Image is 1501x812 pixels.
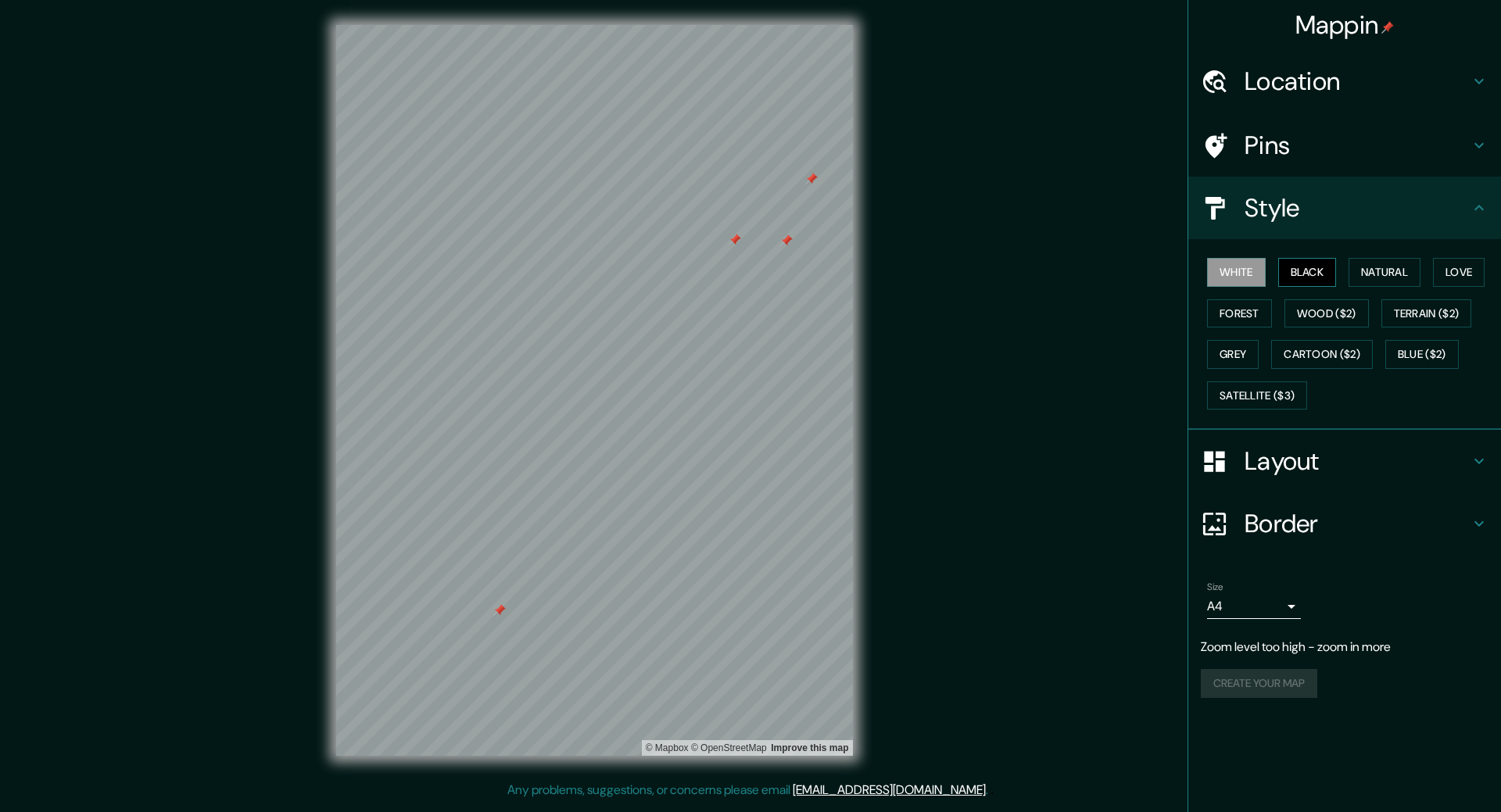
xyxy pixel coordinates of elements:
a: Mapbox [646,742,689,753]
a: Map feedback [771,742,848,753]
p: Any problems, suggestions, or concerns please email . [507,781,988,799]
button: Natural [1349,258,1420,287]
button: White [1207,258,1266,287]
h4: Mappin [1295,9,1395,41]
h4: Pins [1245,130,1470,161]
img: pin-icon.png [1381,21,1394,34]
button: Forest [1207,299,1272,328]
div: Pins [1188,114,1501,177]
p: Zoom level too high - zoom in more [1201,638,1488,656]
button: Satellite ($3) [1207,381,1307,410]
button: Black [1278,258,1337,287]
div: A4 [1207,594,1301,619]
h4: Location [1245,66,1470,97]
button: Terrain ($2) [1381,299,1472,328]
button: Love [1433,258,1485,287]
div: Location [1188,50,1501,113]
canvas: Map [336,25,853,756]
div: . [991,781,994,799]
a: OpenStreetMap [691,742,767,753]
label: Size [1207,581,1223,594]
button: Wood ($2) [1284,299,1369,328]
a: [EMAIL_ADDRESS][DOMAIN_NAME] [793,782,986,798]
h4: Layout [1245,445,1470,477]
div: . [988,781,991,799]
button: Blue ($2) [1385,340,1459,369]
button: Grey [1207,340,1259,369]
div: Border [1188,492,1501,555]
h4: Style [1245,192,1470,224]
h4: Border [1245,508,1470,539]
div: Layout [1188,430,1501,492]
div: Style [1188,177,1501,239]
button: Cartoon ($2) [1271,340,1373,369]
